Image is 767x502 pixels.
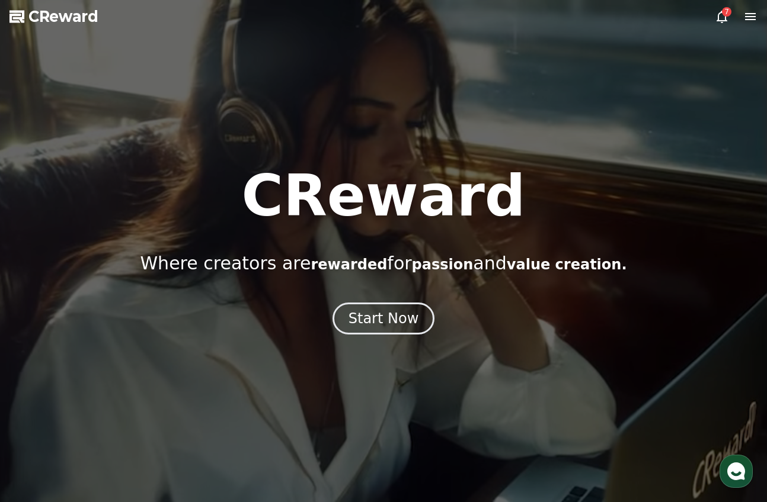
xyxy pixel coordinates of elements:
div: Start Now [349,309,419,328]
span: Messages [98,394,133,403]
a: CReward [9,7,98,26]
button: Start Now [333,303,435,334]
h1: CReward [241,168,525,224]
span: rewarded [311,256,387,273]
a: 7 [715,9,729,24]
span: Home [30,393,51,403]
a: Start Now [333,314,435,326]
span: passion [412,256,474,273]
span: value creation. [507,256,627,273]
span: CReward [28,7,98,26]
div: 7 [722,7,731,17]
a: Home [4,375,78,405]
span: Settings [175,393,204,403]
a: Messages [78,375,153,405]
p: Where creators are for and [140,253,627,274]
a: Settings [153,375,228,405]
